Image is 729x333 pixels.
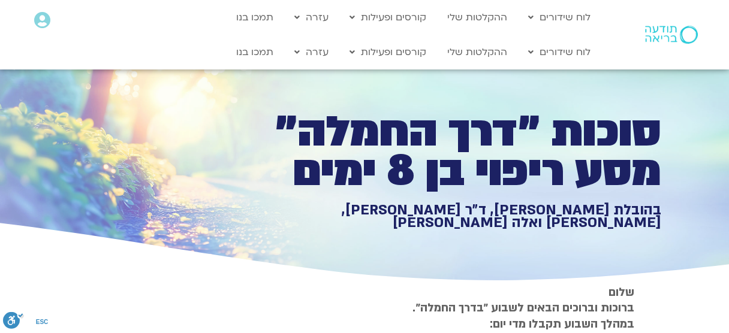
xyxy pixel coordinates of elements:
strong: ברוכות וברוכים הבאים לשבוע ״בדרך החמלה״. במהלך השבוע תקבלו מדי יום: [412,300,634,331]
a: עזרה [288,6,335,29]
a: עזרה [288,41,335,63]
h1: בהובלת [PERSON_NAME], ד״ר [PERSON_NAME], [PERSON_NAME] ואלה [PERSON_NAME] [246,204,661,229]
a: ההקלטות שלי [441,6,513,29]
a: קורסים ופעילות [344,6,432,29]
img: תודעה בריאה [645,26,698,44]
a: תמכו בנו [230,41,279,63]
a: לוח שידורים [522,41,597,63]
a: תמכו בנו [230,6,279,29]
a: לוח שידורים [522,6,597,29]
h1: סוכות ״דרך החמלה״ מסע ריפוי בן 8 ימים [246,113,661,191]
strong: שלום [608,284,634,300]
a: קורסים ופעילות [344,41,432,63]
a: ההקלטות שלי [441,41,513,63]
